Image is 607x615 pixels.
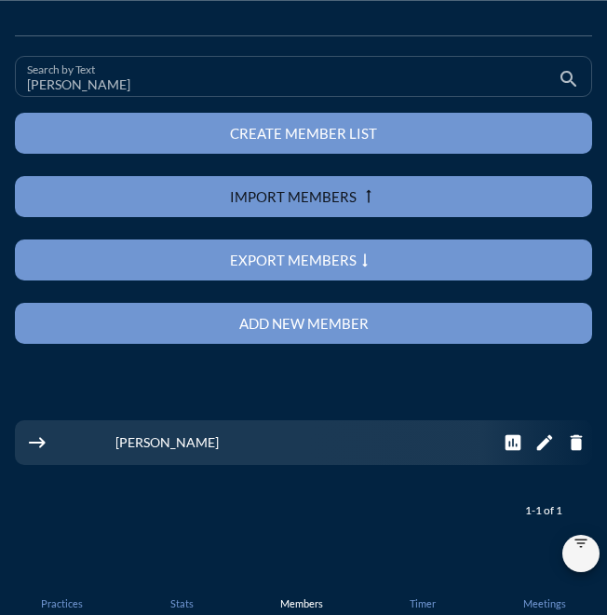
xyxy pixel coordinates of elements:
[104,420,357,465] td: [PERSON_NAME]
[275,592,329,615] a: Members
[170,597,194,609] div: Stats
[41,597,83,609] div: Practices
[15,303,592,344] button: Add new member
[35,592,88,615] a: Practices
[15,113,592,154] button: Create member list
[27,73,554,96] input: Search by Text
[558,68,580,90] i: search
[15,176,592,217] button: import members
[165,592,199,615] a: Stats
[534,432,555,453] i: edit
[47,315,560,332] div: Add new member
[404,592,441,615] a: Timer
[26,431,48,454] i: keyboard_backspace
[15,35,592,36] div: Members List
[15,239,592,280] button: export members
[230,252,357,268] span: export members
[47,125,560,142] div: Create member list
[525,504,562,517] div: 1-1 of 1
[518,592,572,615] a: Meetings
[566,432,587,453] i: delete
[280,597,323,609] div: Members
[410,597,436,609] div: Timer
[357,252,373,268] i: trending_flat
[503,432,523,453] i: insert_chart
[562,535,600,572] i: filter_list
[523,597,566,609] div: Meetings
